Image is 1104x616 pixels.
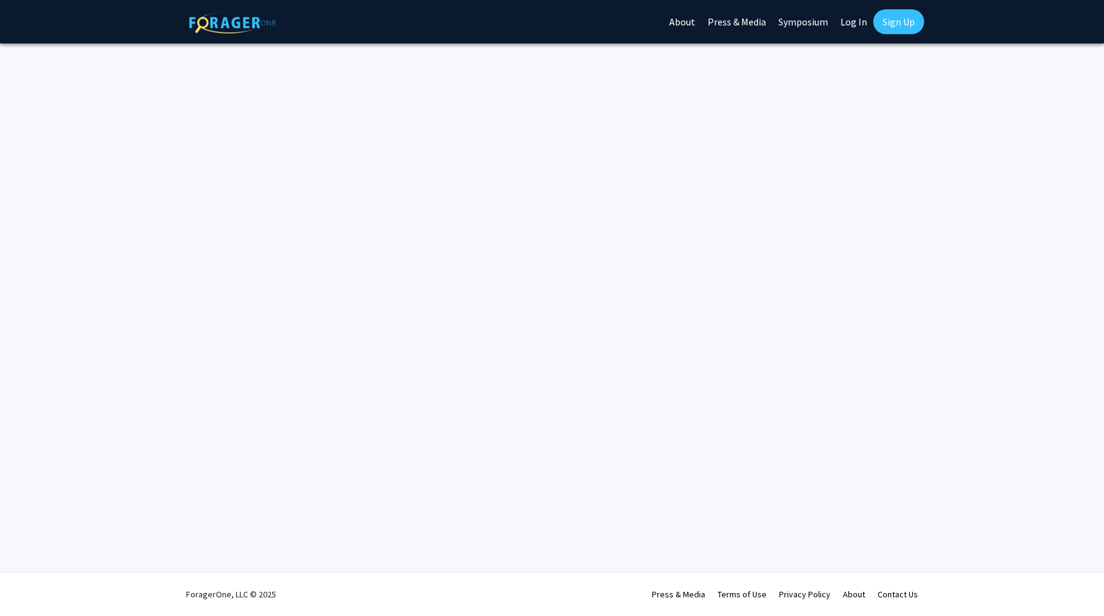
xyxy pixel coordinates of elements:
a: Sign Up [873,9,924,34]
a: About [843,589,865,600]
a: Terms of Use [718,589,767,600]
a: Privacy Policy [779,589,830,600]
img: ForagerOne Logo [189,12,276,34]
a: Press & Media [652,589,705,600]
a: Contact Us [878,589,918,600]
div: ForagerOne, LLC © 2025 [186,573,276,616]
